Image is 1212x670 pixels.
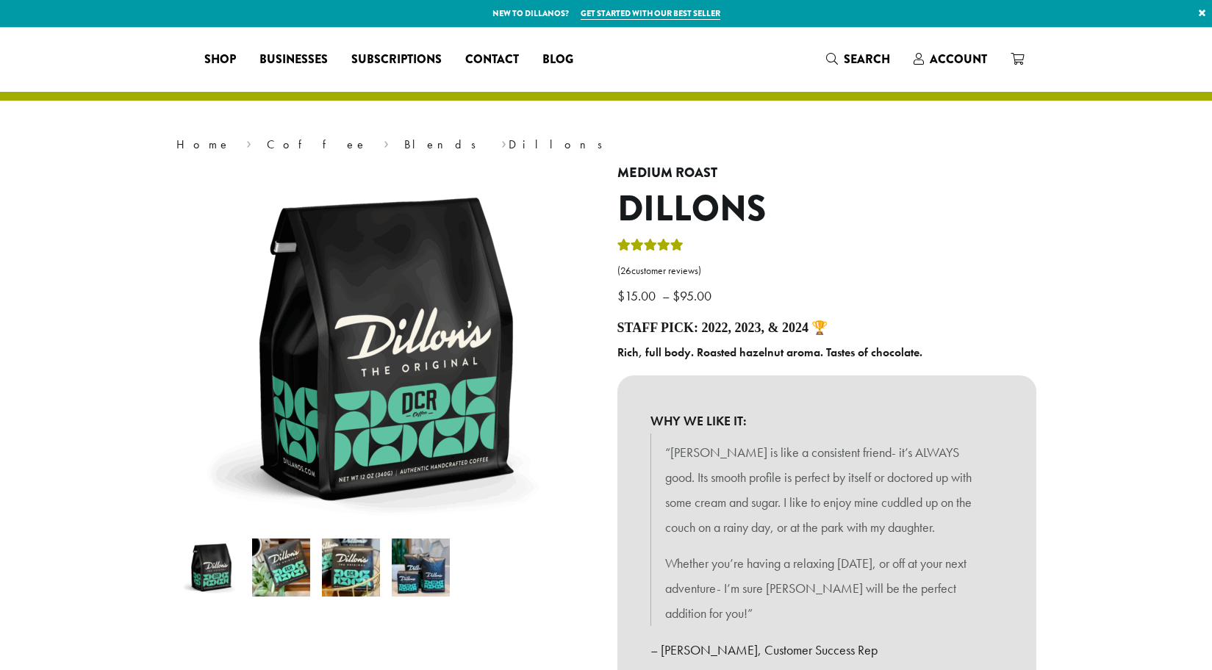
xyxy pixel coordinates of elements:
[844,51,890,68] span: Search
[650,408,1003,433] b: WHY WE LIKE IT:
[542,51,573,69] span: Blog
[650,638,1003,663] p: – [PERSON_NAME], Customer Success Rep
[665,440,989,539] p: “[PERSON_NAME] is like a consistent friend- it’s ALWAYS good. Its smooth profile is perfect by it...
[384,131,389,154] span: ›
[246,131,251,154] span: ›
[620,264,631,277] span: 26
[617,264,1036,278] a: (26customer reviews)
[662,287,670,304] span: –
[322,538,380,597] img: Dillons - Image 3
[465,51,519,69] span: Contact
[617,345,922,360] b: Rich, full body. Roasted hazelnut aroma. Tastes of chocolate.
[404,137,486,152] a: Blends
[176,137,231,152] a: Home
[259,51,328,69] span: Businesses
[267,137,367,152] a: Coffee
[176,136,1036,154] nav: Breadcrumb
[182,538,240,597] img: Dillons
[617,287,659,304] bdi: 15.00
[204,51,236,69] span: Shop
[501,131,506,154] span: ›
[617,287,625,304] span: $
[351,51,442,69] span: Subscriptions
[665,551,989,625] p: Whether you’re having a relaxing [DATE], or off at your next adventure- I’m sure [PERSON_NAME] wi...
[617,320,1036,336] h4: Staff Pick: 2022, 2023, & 2024 🏆
[617,188,1036,231] h1: Dillons
[617,165,1036,181] h4: Medium Roast
[673,287,680,304] span: $
[814,47,902,71] a: Search
[193,48,248,71] a: Shop
[930,51,987,68] span: Account
[581,7,720,20] a: Get started with our best seller
[202,165,570,533] img: Dillons
[673,287,715,304] bdi: 95.00
[617,237,684,259] div: Rated 5.00 out of 5
[392,538,450,597] img: Dillons - Image 4
[252,538,310,597] img: Dillons - Image 2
